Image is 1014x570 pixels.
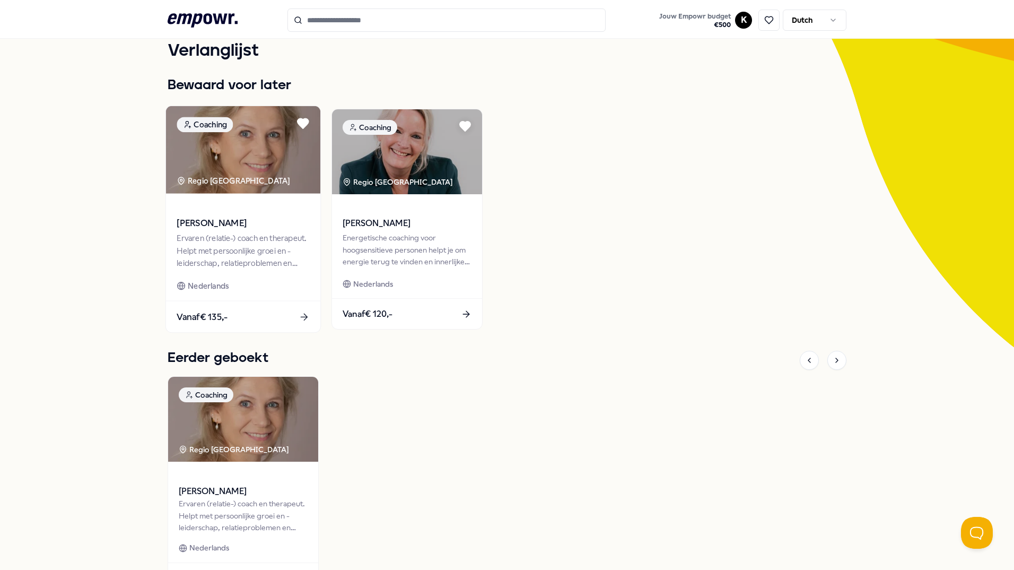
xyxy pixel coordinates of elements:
a: package imageCoachingRegio [GEOGRAPHIC_DATA] [PERSON_NAME]Energetische coaching voor hoogsensitie... [331,109,483,330]
div: Coaching [343,120,397,135]
iframe: Help Scout Beacon - Open [961,517,993,549]
div: Coaching [179,387,233,402]
div: Regio [GEOGRAPHIC_DATA] [177,175,292,187]
div: Regio [GEOGRAPHIC_DATA] [343,176,454,188]
span: Jouw Empowr budget [659,12,731,21]
button: Jouw Empowr budget€500 [657,10,733,31]
span: [PERSON_NAME] [343,217,471,230]
span: Nederlands [188,280,229,292]
div: Ervaren (relatie-) coach en therapeut. Helpt met persoonlijke groei en -leiderschap, relatieprobl... [177,232,309,269]
h1: Eerder geboekt [168,348,268,369]
img: package image [168,377,318,462]
span: € 500 [659,21,731,29]
div: Regio [GEOGRAPHIC_DATA] [179,444,291,455]
h1: Bewaard voor later [168,75,846,96]
div: Ervaren (relatie-) coach en therapeut. Helpt met persoonlijke groei en -leiderschap, relatieprobl... [179,498,308,533]
button: K [735,12,752,29]
span: [PERSON_NAME] [177,217,309,230]
span: [PERSON_NAME] [179,485,308,498]
h1: Verlanglijst [168,38,846,64]
span: Vanaf € 135,- [177,310,228,324]
div: Energetische coaching voor hoogsensitieve personen helpt je om energie terug te vinden en innerli... [343,232,471,267]
input: Search for products, categories or subcategories [287,8,606,32]
span: Nederlands [353,278,393,290]
span: Nederlands [189,542,229,554]
a: Jouw Empowr budget€500 [655,9,735,31]
a: package imageCoachingRegio [GEOGRAPHIC_DATA] [PERSON_NAME]Ervaren (relatie-) coach en therapeut. ... [165,106,321,333]
div: Coaching [177,117,233,132]
img: package image [166,106,320,194]
span: Vanaf € 120,- [343,307,392,321]
img: package image [332,109,482,194]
